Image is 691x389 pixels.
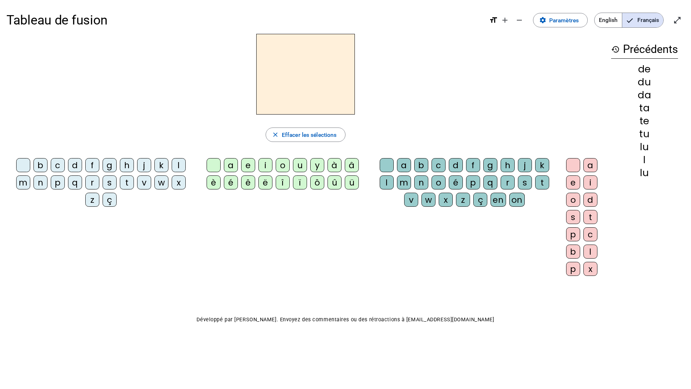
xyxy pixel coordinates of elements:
div: l [380,175,394,189]
mat-button-toggle-group: Language selection [594,13,664,28]
div: é [449,175,463,189]
div: de [611,64,678,74]
div: o [276,158,290,172]
div: e [241,158,255,172]
div: h [501,158,515,172]
h1: Tableau de fusion [6,7,483,33]
div: é [224,175,238,189]
div: k [535,158,549,172]
div: c [51,158,65,172]
div: ta [611,103,678,113]
div: r [85,175,99,189]
div: g [103,158,117,172]
div: u [293,158,307,172]
div: b [414,158,428,172]
div: du [611,77,678,87]
div: g [483,158,497,172]
div: s [103,175,117,189]
div: tu [611,129,678,139]
div: m [397,175,411,189]
div: d [583,193,597,207]
mat-icon: history [611,45,620,54]
div: s [566,210,580,224]
div: l [583,245,597,259]
div: b [33,158,48,172]
div: te [611,116,678,126]
div: h [120,158,134,172]
button: Entrer en plein écran [670,13,685,27]
div: o [432,175,446,189]
div: t [535,175,549,189]
div: b [566,245,580,259]
span: Français [622,13,663,27]
div: p [566,227,580,241]
div: f [85,158,99,172]
div: t [120,175,134,189]
div: x [583,262,597,276]
div: c [583,227,597,241]
button: Diminuer la taille de la police [512,13,527,27]
div: en [491,193,506,207]
div: ç [473,193,487,207]
div: a [397,158,411,172]
mat-icon: remove [515,16,524,24]
div: p [466,175,480,189]
div: r [501,175,515,189]
div: p [566,262,580,276]
div: s [518,175,532,189]
h3: Précédents [611,40,678,59]
div: d [449,158,463,172]
span: Paramètres [549,15,579,25]
button: Paramètres [533,13,588,27]
div: â [345,158,359,172]
div: ë [258,175,272,189]
div: k [154,158,168,172]
div: a [224,158,238,172]
mat-icon: format_size [489,16,498,24]
div: û [328,175,342,189]
div: f [466,158,480,172]
mat-icon: close [272,131,279,138]
mat-icon: add [501,16,509,24]
div: è [207,175,221,189]
div: j [518,158,532,172]
mat-icon: open_in_full [673,16,682,24]
button: Effacer les sélections [266,128,346,142]
div: z [85,193,99,207]
div: x [439,193,453,207]
div: ô [310,175,324,189]
div: p [51,175,65,189]
div: lu [611,142,678,152]
div: q [68,175,82,189]
div: w [421,193,435,207]
div: à [328,158,342,172]
div: n [33,175,48,189]
div: ï [293,175,307,189]
div: q [483,175,497,189]
div: da [611,90,678,100]
div: n [414,175,428,189]
div: i [583,175,597,189]
span: English [595,13,622,27]
div: i [258,158,272,172]
div: e [566,175,580,189]
div: c [432,158,446,172]
div: ü [345,175,359,189]
div: m [16,175,30,189]
button: Augmenter la taille de la police [498,13,512,27]
div: a [583,158,597,172]
div: v [404,193,418,207]
div: ç [103,193,117,207]
div: w [154,175,168,189]
div: j [137,158,151,172]
div: o [566,193,580,207]
div: x [172,175,186,189]
div: lu [611,168,678,178]
mat-icon: settings [539,17,546,24]
div: l [172,158,186,172]
p: Développé par [PERSON_NAME]. Envoyez des commentaires ou des rétroactions à [EMAIL_ADDRESS][DOMAI... [6,315,685,325]
div: î [276,175,290,189]
div: ê [241,175,255,189]
div: z [456,193,470,207]
div: y [310,158,324,172]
